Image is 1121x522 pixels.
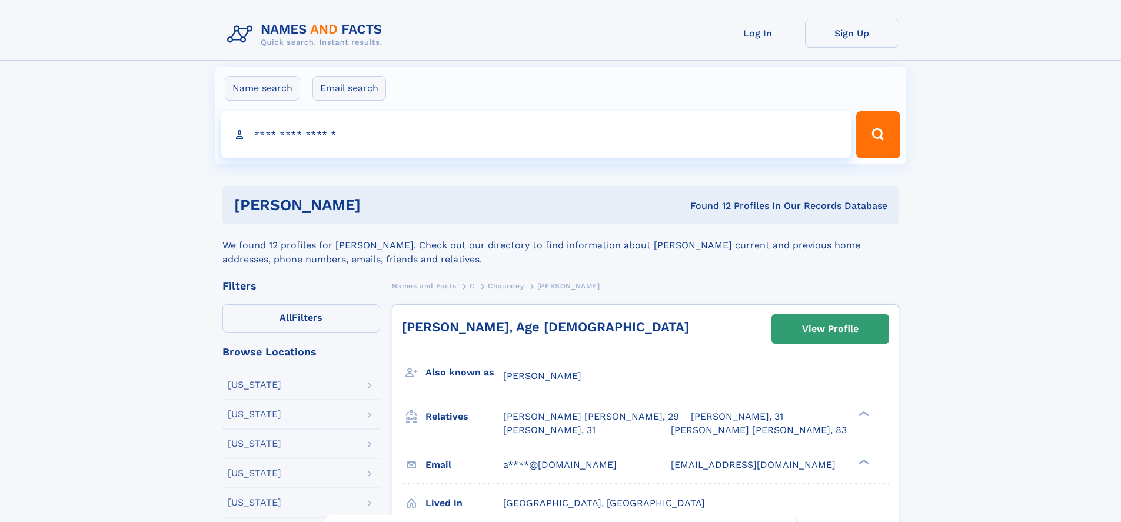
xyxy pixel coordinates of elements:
button: Search Button [856,111,900,158]
span: Chauncey [488,282,524,290]
a: [PERSON_NAME], Age [DEMOGRAPHIC_DATA] [402,320,689,334]
label: Filters [222,304,380,333]
h3: Relatives [425,407,503,427]
a: Sign Up [805,19,899,48]
a: Log In [711,19,805,48]
a: [PERSON_NAME] [PERSON_NAME], 29 [503,410,679,423]
div: Found 12 Profiles In Our Records Database [525,200,887,212]
div: We found 12 profiles for [PERSON_NAME]. Check out our directory to find information about [PERSON... [222,224,899,267]
div: View Profile [802,315,859,343]
div: [US_STATE] [228,410,281,419]
div: [US_STATE] [228,468,281,478]
h3: Also known as [425,363,503,383]
span: All [280,312,292,323]
div: [US_STATE] [228,380,281,390]
a: C [470,278,475,293]
a: [PERSON_NAME], 31 [503,424,596,437]
div: [US_STATE] [228,498,281,507]
h3: Lived in [425,493,503,513]
label: Name search [225,76,300,101]
label: Email search [312,76,386,101]
h1: [PERSON_NAME] [234,198,525,212]
div: Filters [222,281,380,291]
span: [GEOGRAPHIC_DATA], [GEOGRAPHIC_DATA] [503,497,705,508]
a: [PERSON_NAME], 31 [691,410,783,423]
h3: Email [425,455,503,475]
a: View Profile [772,315,889,343]
span: [PERSON_NAME] [503,370,581,381]
div: ❯ [856,458,870,466]
a: Names and Facts [392,278,457,293]
a: Chauncey [488,278,524,293]
img: Logo Names and Facts [222,19,392,51]
input: search input [221,111,851,158]
span: C [470,282,475,290]
div: [US_STATE] [228,439,281,448]
a: [PERSON_NAME] [PERSON_NAME], 83 [671,424,847,437]
span: [PERSON_NAME] [537,282,600,290]
div: ❯ [856,410,870,418]
div: Browse Locations [222,347,380,357]
span: [EMAIL_ADDRESS][DOMAIN_NAME] [671,459,836,470]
